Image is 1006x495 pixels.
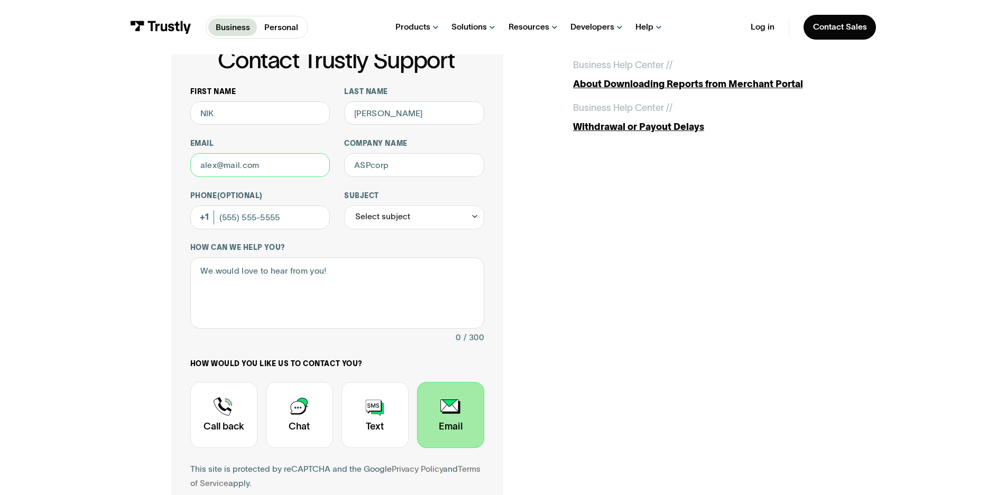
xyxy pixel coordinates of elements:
input: (555) 555-5555 [190,206,330,229]
div: / 300 [464,331,484,345]
label: First name [190,87,330,97]
a: Log in [751,22,774,32]
img: Trustly Logo [130,21,192,34]
h1: Contact Trustly Support [188,47,484,73]
div: Business Help Center / [573,58,669,72]
a: Terms of Service [190,464,481,488]
div: / [669,101,672,115]
a: Personal [257,18,305,35]
div: Withdrawal or Payout Delays [573,120,835,134]
div: This site is protected by reCAPTCHA and the Google and apply. [190,462,484,491]
input: ASPcorp [344,153,484,177]
div: Developers [570,22,614,32]
label: How would you like us to contact you? [190,359,484,369]
div: Resources [509,22,549,32]
span: (Optional) [217,192,263,200]
div: Select subject [355,210,410,224]
label: Subject [344,191,484,201]
label: Company name [344,139,484,148]
div: Select subject [344,206,484,229]
div: Products [395,22,430,32]
div: Solutions [451,22,487,32]
input: alex@mail.com [190,153,330,177]
p: Business [216,21,250,34]
a: Contact Sales [804,15,876,40]
a: Business Help Center //About Downloading Reports from Merchant Portal [573,58,835,91]
label: Phone [190,191,330,201]
input: Howard [344,101,484,125]
div: Business Help Center / [573,101,669,115]
div: 0 [456,331,461,345]
label: Last name [344,87,484,97]
a: Business Help Center //Withdrawal or Payout Delays [573,101,835,134]
div: Help [635,22,653,32]
div: About Downloading Reports from Merchant Portal [573,77,835,91]
div: / [669,58,672,72]
input: Alex [190,101,330,125]
a: Business [208,18,257,35]
p: Personal [264,21,298,34]
label: How can we help you? [190,243,484,253]
a: Privacy Policy [392,464,443,473]
div: Contact Sales [813,22,867,32]
label: Email [190,139,330,148]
